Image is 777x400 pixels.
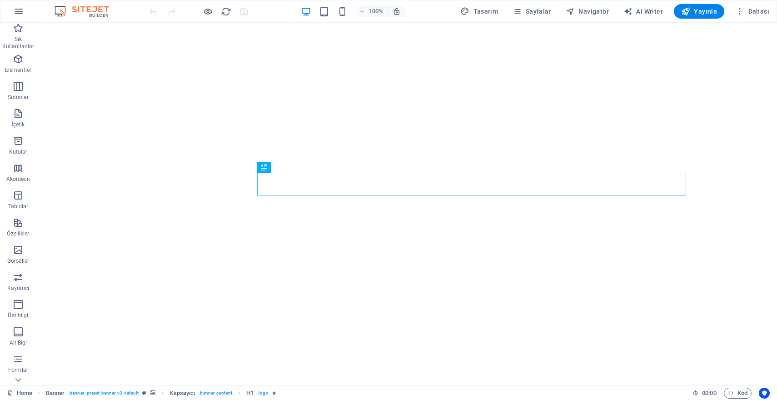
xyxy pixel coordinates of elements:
[221,6,231,17] i: Sayfayı yeniden yükleyin
[674,4,724,19] button: Yayınla
[620,4,667,19] button: AI Writer
[7,230,29,237] p: Özellikler
[6,175,30,183] p: Akordeon
[623,7,663,16] span: AI Writer
[272,390,276,395] i: Element bir animasyon içeriyor
[460,7,498,16] span: Tasarım
[150,390,155,395] i: Bu element, arka plan içeriyor
[708,390,710,396] span: :
[5,66,31,74] p: Elementler
[142,390,146,395] i: Bu element, özelleştirilebilir bir ön ayar
[8,366,28,374] p: Formlar
[246,388,254,399] span: Seçmek için tıkla. Düzenlemek için çift tıkla
[68,388,139,399] span: . banner .preset-banner-v3-default
[220,6,231,17] button: reload
[562,4,613,19] button: Navigatör
[509,4,555,19] button: Sayfalar
[735,7,769,16] span: Dahası
[369,6,384,17] h6: 100%
[759,388,770,399] button: Usercentrics
[393,7,401,15] i: Yeniden boyutlandırmada yakınlaştırma düzeyini seçilen cihaza uyacak şekilde otomatik olarak ayarla.
[457,4,502,19] button: Tasarım
[732,4,773,19] button: Dahası
[355,6,388,17] button: 100%
[11,121,25,128] p: İçerik
[46,388,65,399] span: Seçmek için tıkla. Düzenlemek için çift tıkla
[692,388,717,399] h6: Oturum süresi
[728,388,747,399] span: Kod
[702,388,716,399] span: 00 00
[170,388,195,399] span: Seçmek için tıkla. Düzenlemek için çift tıkla
[8,94,29,101] p: Sütunlar
[9,148,28,155] p: Kutular
[566,7,609,16] span: Navigatör
[724,388,752,399] button: Kod
[457,4,502,19] div: Tasarım (Ctrl+Alt+Y)
[10,339,27,346] p: Alt Bigi
[202,6,213,17] button: Ön izleme modundan çıkıp düzenlemeye devam etmek için buraya tıklayın
[52,6,120,17] img: Editor Logo
[7,285,29,292] p: Kaydırıcı
[681,7,717,16] span: Yayınla
[199,388,232,399] span: . banner-content
[257,388,268,399] span: . logo
[513,7,551,16] span: Sayfalar
[8,203,29,210] p: Tablolar
[7,388,32,399] a: Seçimi iptal etmek için tıkla. Sayfaları açmak için çift tıkla
[46,388,276,399] nav: breadcrumb
[7,257,29,265] p: Görseller
[8,312,28,319] p: Üst bilgi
